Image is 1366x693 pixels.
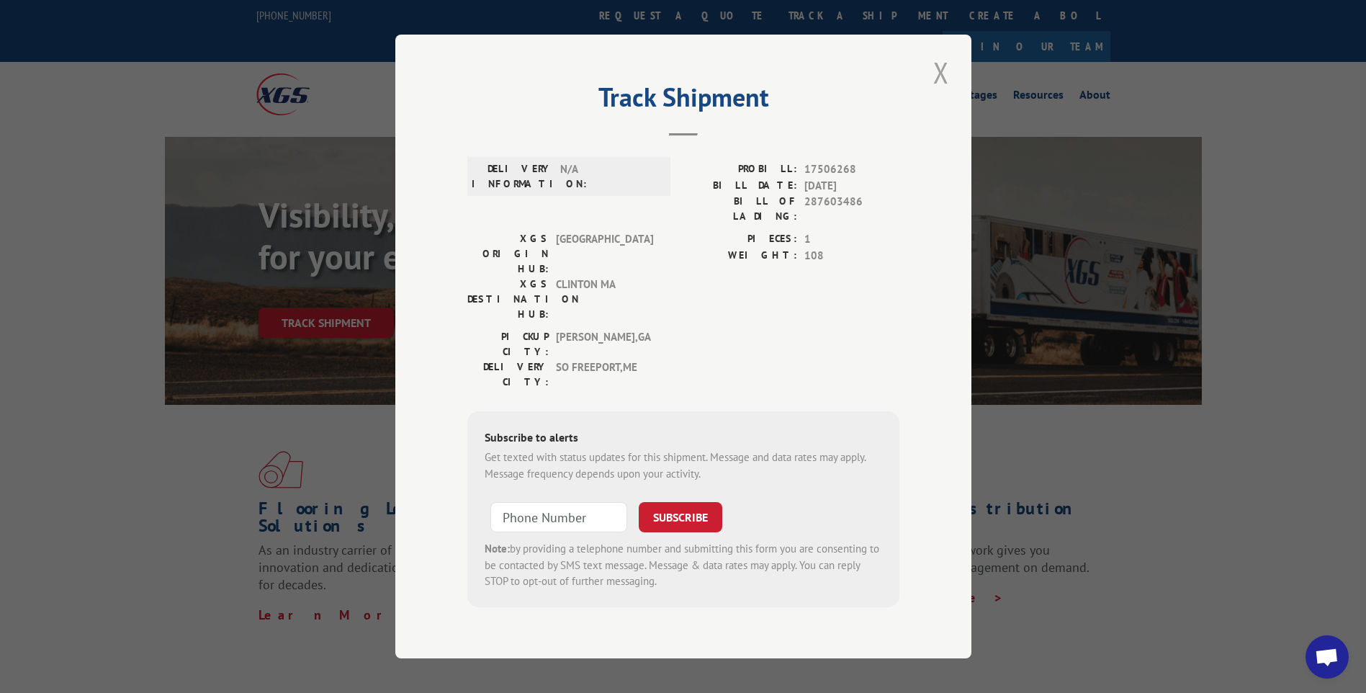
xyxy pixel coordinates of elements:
label: WEIGHT: [683,248,797,264]
span: SO FREEPORT , ME [556,359,653,390]
span: [DATE] [804,178,899,195]
span: [PERSON_NAME] , GA [556,329,653,359]
span: CLINTON MA [556,277,653,322]
div: Subscribe to alerts [485,429,882,450]
label: PROBILL: [683,161,797,178]
label: BILL OF LADING: [683,194,797,224]
span: N/A [560,161,657,192]
label: DELIVERY CITY: [467,359,549,390]
label: PICKUP CITY: [467,329,549,359]
div: Get texted with status updates for this shipment. Message and data rates may apply. Message frequ... [485,450,882,482]
label: PIECES: [683,231,797,248]
label: DELIVERY INFORMATION: [472,161,553,192]
span: 1 [804,231,899,248]
button: SUBSCRIBE [639,502,722,532]
label: BILL DATE: [683,178,797,195]
span: [GEOGRAPHIC_DATA] [556,231,653,277]
label: XGS DESTINATION HUB: [467,277,549,322]
label: XGS ORIGIN HUB: [467,231,549,277]
input: Phone Number [490,502,627,532]
span: 287603486 [804,194,899,224]
span: 108 [804,248,899,264]
a: Open chat [1306,635,1349,679]
div: by providing a telephone number and submitting this form you are consenting to be contacted by SM... [485,541,882,590]
span: 17506268 [804,161,899,178]
h2: Track Shipment [467,87,899,115]
strong: Note: [485,542,510,555]
button: Close modal [929,53,953,92]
